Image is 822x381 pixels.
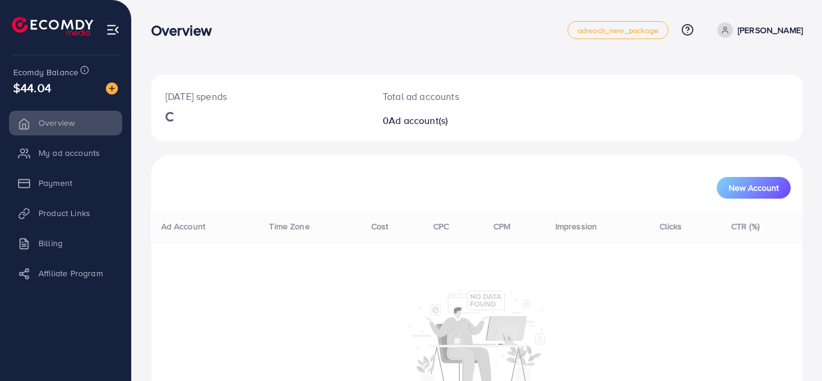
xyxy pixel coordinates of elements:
p: [PERSON_NAME] [738,23,803,37]
span: adreach_new_package [578,26,658,34]
span: $44.04 [13,79,51,96]
img: logo [12,17,93,36]
p: [DATE] spends [165,89,354,104]
h2: 0 [383,115,517,126]
span: New Account [729,184,779,192]
a: [PERSON_NAME] [712,22,803,38]
span: Ad account(s) [389,114,448,127]
img: menu [106,23,120,37]
h3: Overview [151,22,221,39]
span: Ecomdy Balance [13,66,78,78]
p: Total ad accounts [383,89,517,104]
img: image [106,82,118,94]
a: adreach_new_package [567,21,669,39]
button: New Account [717,177,791,199]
